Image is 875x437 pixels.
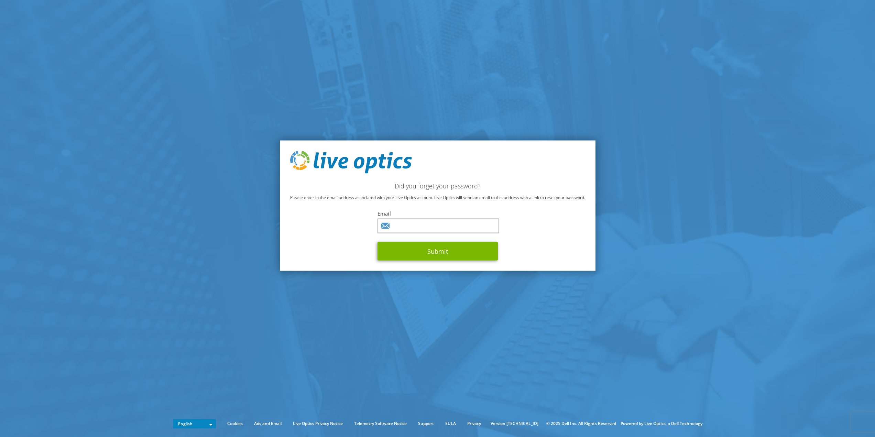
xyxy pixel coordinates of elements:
[249,420,287,427] a: Ads and Email
[487,420,542,427] li: Version [TECHNICAL_ID]
[378,242,498,260] button: Submit
[378,210,498,217] label: Email
[349,420,412,427] a: Telemetry Software Notice
[413,420,439,427] a: Support
[290,182,585,189] h2: Did you forget your password?
[290,151,412,174] img: live_optics_svg.svg
[440,420,461,427] a: EULA
[462,420,486,427] a: Privacy
[621,420,702,427] li: Powered by Live Optics, a Dell Technology
[288,420,348,427] a: Live Optics Privacy Notice
[222,420,248,427] a: Cookies
[290,194,585,201] p: Please enter in the email address associated with your Live Optics account. Live Optics will send...
[543,420,620,427] li: © 2025 Dell Inc. All Rights Reserved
